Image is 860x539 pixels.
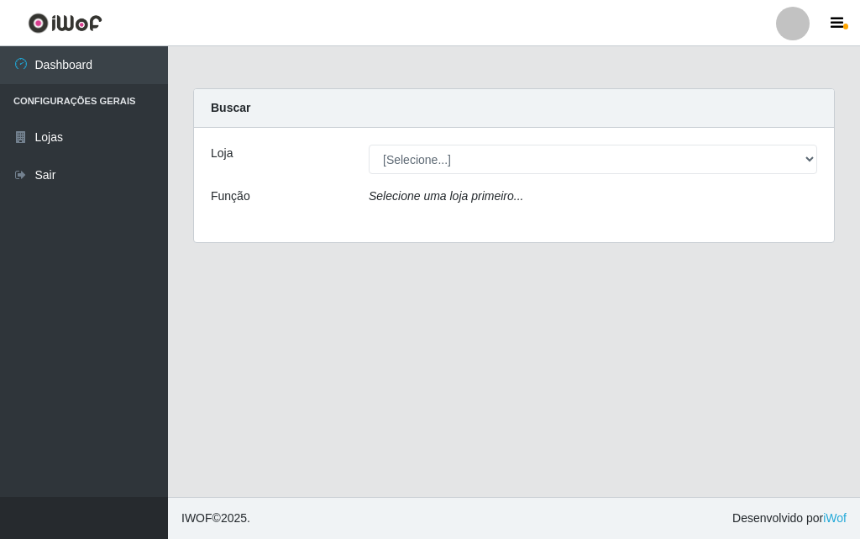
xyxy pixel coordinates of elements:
span: Desenvolvido por [732,510,847,527]
img: CoreUI Logo [28,13,102,34]
a: iWof [823,511,847,525]
span: IWOF [181,511,212,525]
i: Selecione uma loja primeiro... [369,189,523,203]
span: © 2025 . [181,510,250,527]
strong: Buscar [211,101,250,114]
label: Loja [211,145,233,162]
label: Função [211,188,250,205]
